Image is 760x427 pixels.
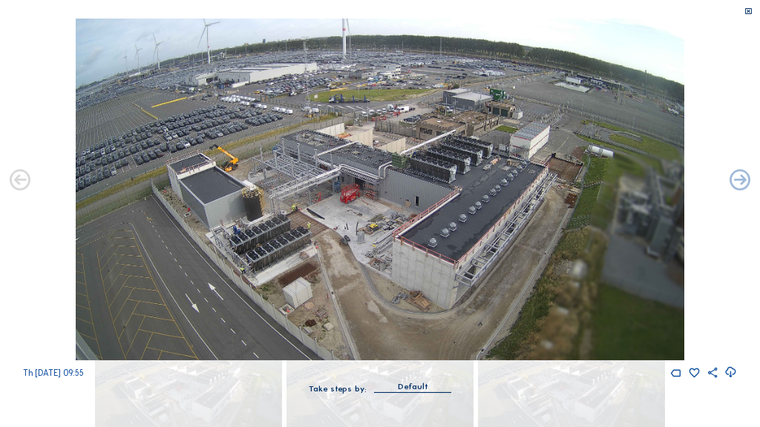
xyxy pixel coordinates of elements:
[398,380,428,393] div: Default
[76,19,684,360] img: Image
[7,168,33,193] i: Forward
[23,368,84,378] span: Th [DATE] 09:55
[309,385,367,393] div: Take steps by:
[727,168,753,193] i: Back
[374,380,451,392] div: Default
